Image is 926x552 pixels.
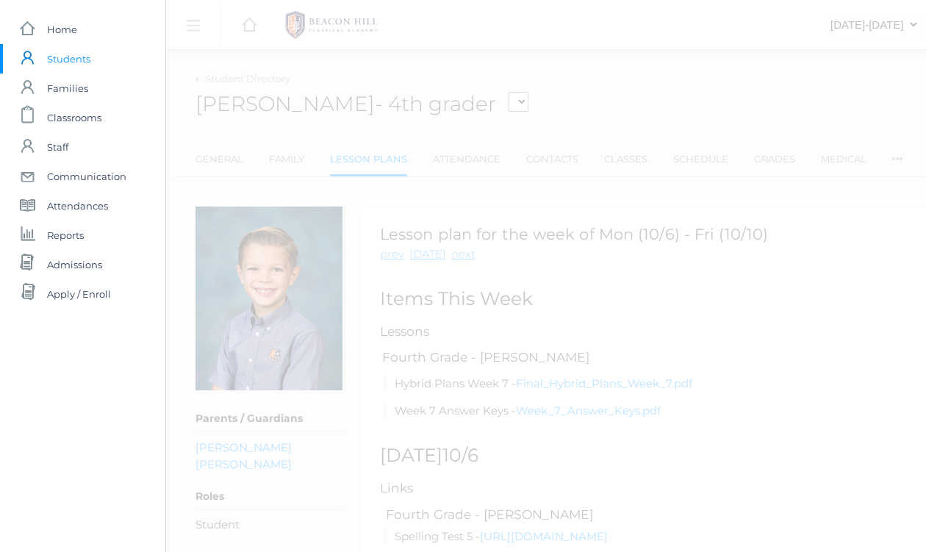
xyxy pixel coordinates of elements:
[47,191,108,221] span: Attendances
[47,132,68,162] span: Staff
[47,279,111,309] span: Apply / Enroll
[47,103,101,132] span: Classrooms
[47,15,77,44] span: Home
[47,74,88,103] span: Families
[47,250,102,279] span: Admissions
[47,162,126,191] span: Communication
[47,221,84,250] span: Reports
[47,44,90,74] span: Students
